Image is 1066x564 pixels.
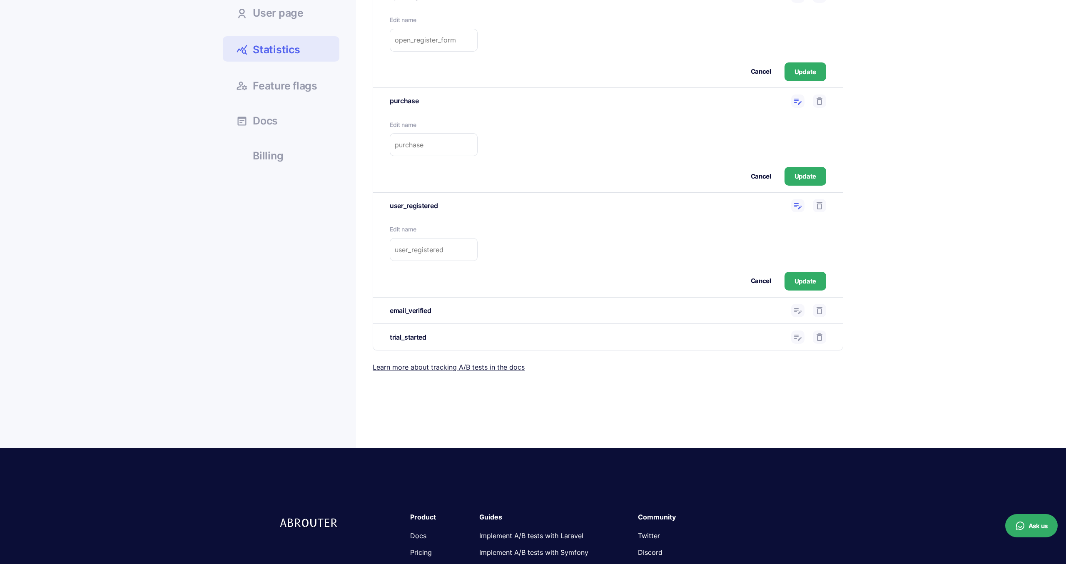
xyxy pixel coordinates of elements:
[223,144,339,166] a: Billing
[390,15,478,25] label: Edit name
[785,272,826,291] button: Update
[638,512,787,522] div: Community
[253,8,304,18] span: User page
[479,512,630,522] div: Guides
[751,67,771,77] button: Cancel
[751,172,771,181] button: Cancel
[390,238,478,261] input: user_registered
[390,225,478,234] label: Edit name
[751,276,771,286] button: Cancel
[785,62,826,81] button: Update
[223,109,339,132] a: Docs
[479,532,583,540] a: Implement A/B tests with Laravel
[253,116,278,126] span: Docs
[410,512,471,522] div: Product
[410,532,426,540] a: Docs
[253,81,317,91] span: Feature flags
[223,1,339,24] a: User page
[390,120,478,129] label: Edit name
[253,151,283,161] span: Billing
[223,36,339,62] a: Statistics
[390,29,478,52] input: open_register_form
[410,548,432,557] a: Pricing
[253,42,300,57] span: Statistics
[785,167,826,186] button: Update
[390,306,785,316] div: email_verified
[390,201,785,211] div: user_registered
[223,74,339,97] a: Feature flags
[279,512,341,531] img: logo
[638,532,660,540] a: Twitter
[373,363,525,371] a: Learn more about tracking A/B tests in the docs
[390,133,478,156] input: purchase
[479,548,588,557] a: Implement A/B tests with Symfony
[390,96,785,106] div: purchase
[638,548,663,557] a: Discord
[390,332,785,343] div: trial_started
[1005,514,1058,537] button: Ask us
